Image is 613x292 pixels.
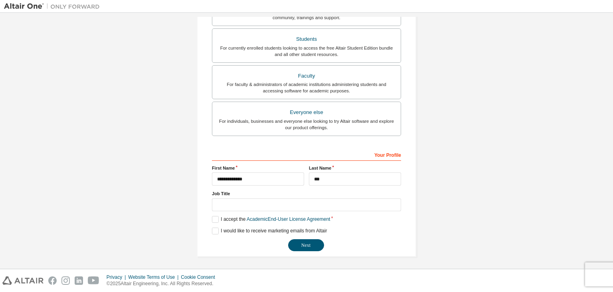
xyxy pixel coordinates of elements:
[217,45,396,58] div: For currently enrolled students looking to access the free Altair Student Edition bundle and all ...
[48,276,57,285] img: facebook.svg
[212,190,401,197] label: Job Title
[181,274,219,280] div: Cookie Consent
[128,274,181,280] div: Website Terms of Use
[247,216,330,222] a: Academic End-User License Agreement
[4,2,104,10] img: Altair One
[2,276,44,285] img: altair_logo.svg
[61,276,70,285] img: instagram.svg
[217,107,396,118] div: Everyone else
[75,276,83,285] img: linkedin.svg
[309,165,401,171] label: Last Name
[212,216,330,223] label: I accept the
[212,165,304,171] label: First Name
[217,118,396,131] div: For individuals, businesses and everyone else looking to try Altair software and explore our prod...
[288,239,324,251] button: Next
[88,276,99,285] img: youtube.svg
[217,70,396,82] div: Faculty
[107,274,128,280] div: Privacy
[212,228,327,234] label: I would like to receive marketing emails from Altair
[217,81,396,94] div: For faculty & administrators of academic institutions administering students and accessing softwa...
[107,280,220,287] p: © 2025 Altair Engineering, Inc. All Rights Reserved.
[212,148,401,161] div: Your Profile
[217,34,396,45] div: Students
